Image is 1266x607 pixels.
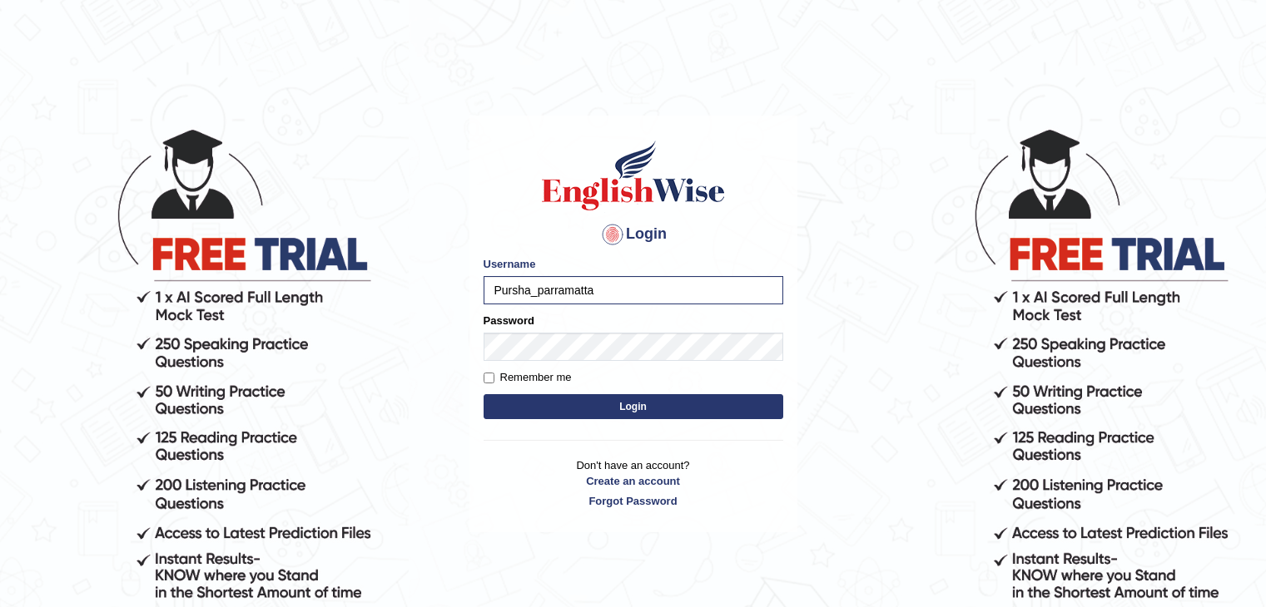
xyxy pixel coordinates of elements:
button: Login [484,394,783,419]
h4: Login [484,221,783,248]
a: Create an account [484,473,783,489]
input: Remember me [484,373,494,383]
label: Password [484,313,534,328]
label: Username [484,256,536,272]
label: Remember me [484,369,572,386]
p: Don't have an account? [484,457,783,509]
img: Logo of English Wise sign in for intelligent practice with AI [539,138,728,213]
a: Forgot Password [484,493,783,509]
